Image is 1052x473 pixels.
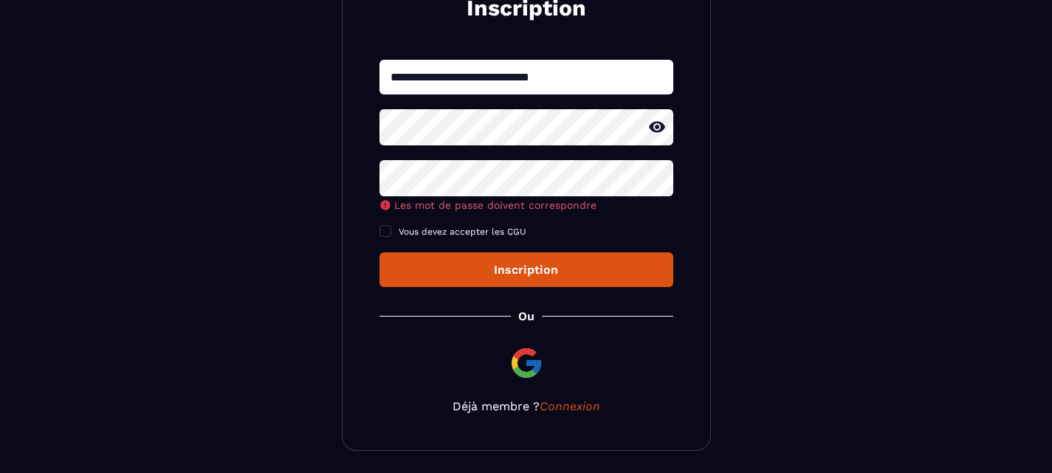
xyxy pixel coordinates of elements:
p: Ou [518,309,534,323]
span: Vous devez accepter les CGU [399,227,526,237]
button: Inscription [379,252,673,287]
div: Inscription [391,263,661,277]
span: Les mot de passe doivent correspondre [394,199,597,211]
a: Connexion [540,399,600,413]
img: google [509,345,544,381]
p: Déjà membre ? [379,399,673,413]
